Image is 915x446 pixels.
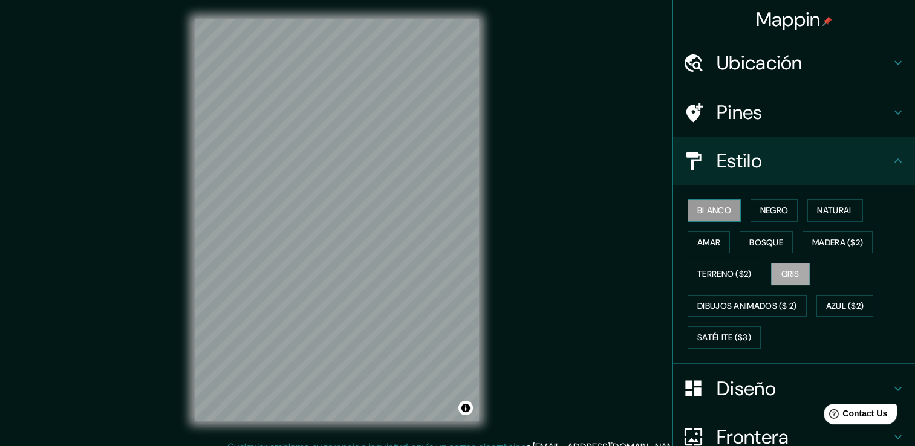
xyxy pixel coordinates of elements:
font: Gris [781,267,799,282]
font: Azul ($2) [826,299,864,314]
button: Terreno ($2) [688,263,761,285]
button: Madera ($2) [803,231,873,254]
font: Bosque [749,235,783,250]
button: Satélite ($3) [688,326,761,349]
button: Dibujos animados ($ 2) [688,295,807,317]
div: Pines [673,88,915,137]
h4: Ubicación [717,51,891,75]
img: pin-icon.png [822,16,832,26]
font: Satélite ($3) [697,330,751,345]
h4: Pines [717,100,891,124]
iframe: Help widget launcher [807,399,902,433]
button: Gris [771,263,810,285]
div: Diseño [673,364,915,413]
button: Amar [688,231,730,254]
font: Natural [817,203,853,218]
button: Alternar atribución [458,401,473,415]
font: Blanco [697,203,731,218]
font: Dibujos animados ($ 2) [697,299,797,314]
font: Negro [760,203,789,218]
button: Negro [751,199,798,222]
font: Mappin [756,7,821,32]
button: Bosque [740,231,793,254]
button: Natural [807,199,863,222]
font: Terreno ($2) [697,267,752,282]
button: Azul ($2) [816,295,874,317]
div: Ubicación [673,39,915,87]
font: Amar [697,235,720,250]
button: Blanco [688,199,741,222]
canvas: Mapa [195,19,479,421]
h4: Estilo [717,149,891,173]
div: Estilo [673,137,915,185]
font: Madera ($2) [812,235,863,250]
h4: Diseño [717,377,891,401]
